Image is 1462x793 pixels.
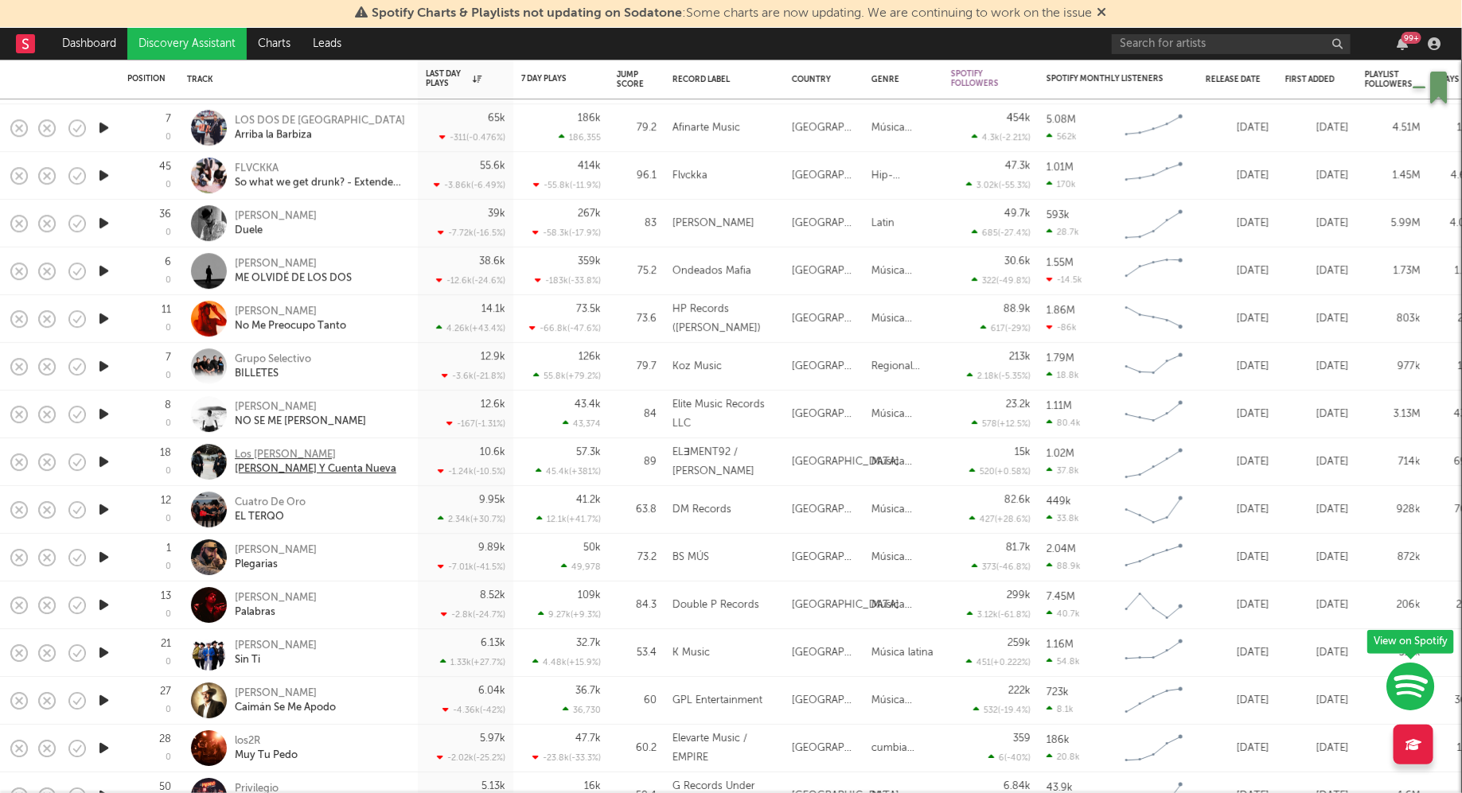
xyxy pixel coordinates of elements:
div: Arriba la Barbiza [235,128,405,142]
div: -311 ( -0.476 % ) [439,132,505,142]
div: [PERSON_NAME] [673,214,754,233]
div: [DATE] [1206,119,1269,138]
div: Afinarte Music [673,119,740,138]
div: [PERSON_NAME] [235,543,317,558]
div: 427 ( +28.6 % ) [969,514,1031,524]
div: K Music [673,643,710,663]
div: [PERSON_NAME] [235,639,317,653]
div: 1.02M [1047,449,1074,459]
div: LOS DOS DE [GEOGRAPHIC_DATA] [235,114,405,128]
div: Música Mexicana [871,119,935,138]
a: Los [PERSON_NAME][PERSON_NAME] Y Cuenta Nueva [235,448,396,476]
a: [PERSON_NAME]ME OLVIDÉ DE LOS DOS [235,257,352,286]
div: [PERSON_NAME] [235,400,366,414]
svg: Chart title [1118,395,1190,434]
div: [DATE] [1285,596,1349,615]
a: [PERSON_NAME]Sin Ti [235,639,317,667]
svg: Chart title [1118,156,1190,196]
div: 0 [166,372,171,381]
div: Spotify Monthly Listeners [1047,74,1166,84]
svg: Chart title [1118,347,1190,387]
div: 3.02k ( -55.3 % ) [966,180,1031,190]
div: -183k ( -33.8 % ) [535,275,601,286]
div: 803k [1365,309,1421,328]
div: 723k [1047,687,1069,698]
div: [GEOGRAPHIC_DATA] [792,214,856,233]
div: 1.45M [1365,166,1421,185]
a: [PERSON_NAME]Duele [235,209,317,238]
div: 9.95k [479,495,505,505]
div: 45.4k ( +381 % ) [536,466,601,476]
div: [GEOGRAPHIC_DATA] [792,500,856,519]
div: [DATE] [1206,643,1269,663]
div: 0 [166,325,171,333]
div: -58.3k ( -17.9 % ) [532,227,601,238]
div: 109k [578,590,601,601]
div: [GEOGRAPHIC_DATA] [792,357,856,376]
div: 0 [166,659,171,667]
div: 0 [166,468,171,476]
div: [DATE] [1285,357,1349,376]
div: 12.1k ( +41.7 % ) [536,514,601,524]
div: 0 [166,563,171,572]
a: Grupo SelectivoBILLETES [235,352,311,381]
div: 0 [166,611,171,620]
div: Música Mexicana [871,262,935,281]
div: 83 [617,214,657,233]
div: 1.16M [1047,639,1074,650]
div: -3.86k ( -6.49 % ) [434,180,505,190]
div: [GEOGRAPHIC_DATA] [792,309,856,328]
div: -167 ( -1.31 % ) [446,418,505,429]
div: 38.6k [479,256,505,266]
div: [DATE] [1285,548,1349,567]
div: [PERSON_NAME] Y Cuenta Nueva [235,462,396,476]
div: 81.7k [1006,542,1031,553]
div: BILLETES [235,367,311,381]
div: Grupo Selectivo [235,352,311,367]
svg: Chart title [1118,299,1190,339]
div: -14.5k [1047,274,1082,285]
div: Jump Score [617,70,644,89]
div: 213k [1009,352,1031,362]
svg: Chart title [1118,681,1190,721]
div: 6.04k [478,686,505,696]
div: Track [187,75,402,84]
div: Música latina [871,643,934,663]
div: So what we get drunk? - Extended Version [235,176,406,190]
div: 206k [1365,596,1421,615]
div: Flvckka [673,166,708,185]
div: 685 ( -27.4 % ) [972,227,1031,238]
div: [DATE] [1285,643,1349,663]
div: 49,978 [561,562,601,572]
div: Koz Music [673,357,722,376]
div: Genre [871,75,927,84]
div: 21 [161,639,171,649]
div: [DATE] [1206,596,1269,615]
div: los2R [235,734,298,748]
svg: Chart title [1118,204,1190,243]
div: Release Date [1206,75,1261,84]
div: 617 ( -29 % ) [981,323,1031,333]
div: 99 + [1402,32,1421,44]
div: [DATE] [1206,453,1269,472]
div: Caimán Se Me Apodo [235,701,336,715]
a: Charts [247,28,302,60]
a: [PERSON_NAME]Caimán Se Me Apodo [235,686,336,715]
div: Sin Ti [235,653,317,667]
div: 222k [1008,686,1031,696]
div: 30.6k [1004,256,1031,266]
div: [DATE] [1206,262,1269,281]
div: Last Day Plays [426,69,481,88]
div: [DATE] [1285,262,1349,281]
div: [GEOGRAPHIC_DATA] [792,643,856,663]
div: 1.79M [1047,353,1074,363]
div: 5.99M [1365,214,1421,233]
svg: Chart title [1118,585,1190,625]
div: 7 [166,114,171,124]
div: [DATE] [1206,405,1269,424]
div: 75.2 [617,262,657,281]
div: 43.4k [575,399,601,410]
div: Música Mexicana [871,309,935,328]
div: 3.12k ( -61.8 % ) [967,609,1031,620]
div: 89 [617,453,657,472]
